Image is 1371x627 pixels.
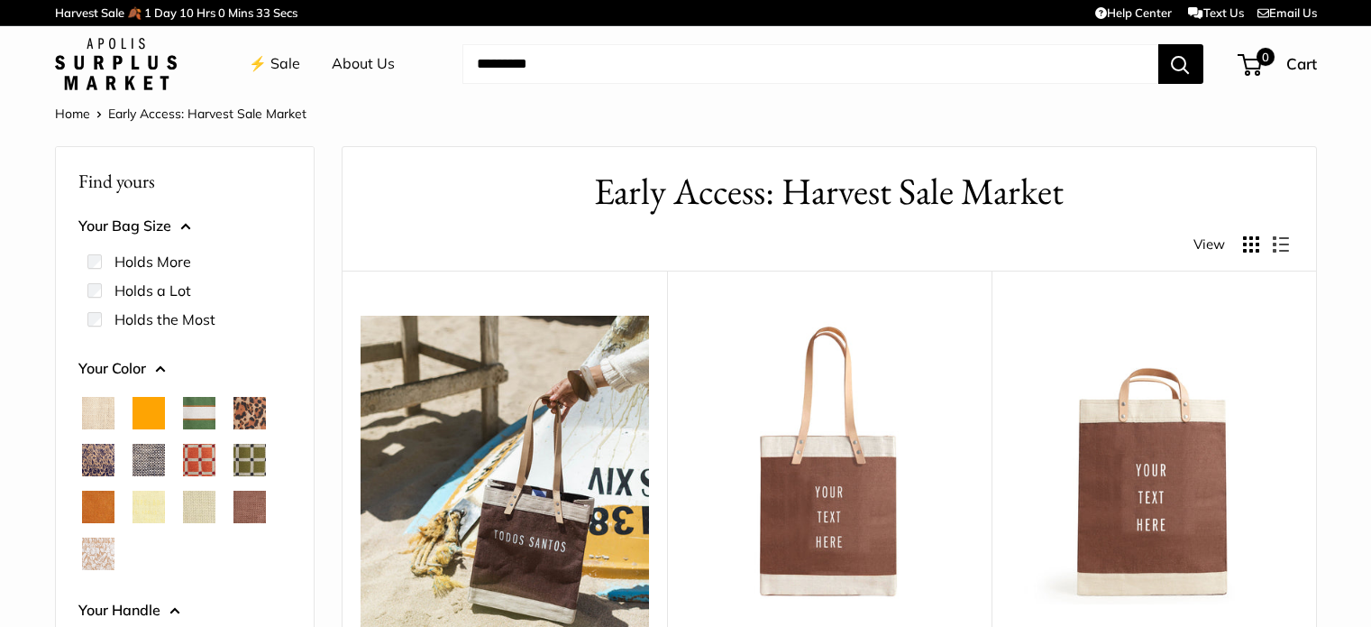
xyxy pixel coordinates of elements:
[1188,5,1243,20] a: Text Us
[228,5,253,20] span: Mins
[108,106,306,122] span: Early Access: Harvest Sale Market
[82,538,114,570] button: White Porcelain
[233,397,266,429] button: Cheetah
[82,397,114,429] button: Natural
[1010,316,1298,604] a: Market Bag in MustangMarket Bag in Mustang
[685,316,973,604] img: Market Tote in Mustang
[1243,236,1259,253] button: Display products as grid
[1193,232,1225,257] span: View
[462,44,1158,84] input: Search...
[133,444,165,476] button: Chambray
[82,491,114,523] button: Cognac
[1273,236,1289,253] button: Display products as list
[685,316,973,604] a: Market Tote in MustangMarket Tote in Mustang
[1010,316,1298,604] img: Market Bag in Mustang
[78,163,291,198] p: Find yours
[55,102,306,125] nav: Breadcrumb
[233,444,266,476] button: Chenille Window Sage
[78,597,291,624] button: Your Handle
[1158,44,1203,84] button: Search
[55,38,177,90] img: Apolis: Surplus Market
[197,5,215,20] span: Hrs
[233,491,266,523] button: Mustang
[1095,5,1172,20] a: Help Center
[55,106,90,122] a: Home
[179,5,194,20] span: 10
[273,5,297,20] span: Secs
[1239,50,1317,78] a: 0 Cart
[82,444,114,476] button: Blue Porcelain
[370,165,1289,218] h1: Early Access: Harvest Sale Market
[332,51,395,78] a: About Us
[249,51,300,78] a: ⚡️ Sale
[218,5,225,20] span: 0
[114,309,215,330] label: Holds the Most
[144,5,151,20] span: 1
[154,5,177,20] span: Day
[183,397,215,429] button: Court Green
[1257,5,1317,20] a: Email Us
[256,5,270,20] span: 33
[1256,48,1274,66] span: 0
[78,213,291,240] button: Your Bag Size
[133,491,165,523] button: Daisy
[183,444,215,476] button: Chenille Window Brick
[133,397,165,429] button: Orange
[1286,54,1317,73] span: Cart
[114,251,191,272] label: Holds More
[183,491,215,523] button: Mint Sorbet
[78,355,291,383] button: Your Color
[114,280,191,301] label: Holds a Lot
